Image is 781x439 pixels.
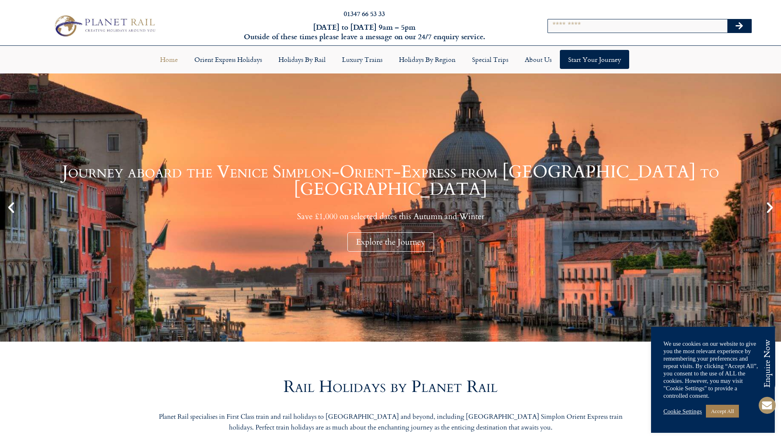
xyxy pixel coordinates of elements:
[560,50,629,69] a: Start your Journey
[706,405,739,418] a: Accept All
[663,340,762,399] div: We use cookies on our website to give you the most relevant experience by remembering your prefer...
[50,13,158,39] img: Planet Rail Train Holidays Logo
[186,50,270,69] a: Orient Express Holidays
[4,50,777,69] nav: Menu
[517,50,560,69] a: About Us
[156,379,626,395] h2: Rail Holidays by Planet Rail
[663,408,702,415] a: Cookie Settings
[727,19,751,33] button: Search
[21,211,760,222] p: Save £1,000 on selected dates this Autumn and Winter
[210,22,519,42] h6: [DATE] to [DATE] 9am – 5pm Outside of these times please leave a message on our 24/7 enquiry serv...
[4,201,18,215] div: Previous slide
[21,163,760,198] h1: Journey aboard the Venice Simplon-Orient-Express from [GEOGRAPHIC_DATA] to [GEOGRAPHIC_DATA]
[391,50,464,69] a: Holidays by Region
[763,201,777,215] div: Next slide
[464,50,517,69] a: Special Trips
[334,50,391,69] a: Luxury Trains
[156,412,626,433] p: Planet Rail specialises in First Class train and rail holidays to [GEOGRAPHIC_DATA] and beyond, i...
[270,50,334,69] a: Holidays by Rail
[344,9,385,18] a: 01347 66 53 33
[347,232,434,252] div: Explore the Journey
[152,50,186,69] a: Home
